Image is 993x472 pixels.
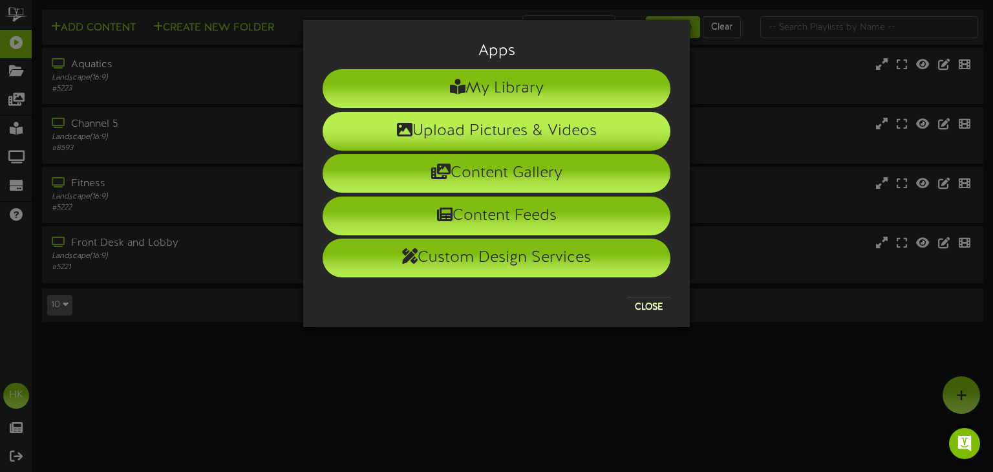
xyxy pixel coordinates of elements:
li: Content Gallery [323,154,670,193]
li: Content Feeds [323,197,670,235]
h3: Apps [323,43,670,59]
button: Close [627,297,670,317]
li: My Library [323,69,670,108]
li: Upload Pictures & Videos [323,112,670,151]
li: Custom Design Services [323,239,670,277]
div: Open Intercom Messenger [949,428,980,459]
